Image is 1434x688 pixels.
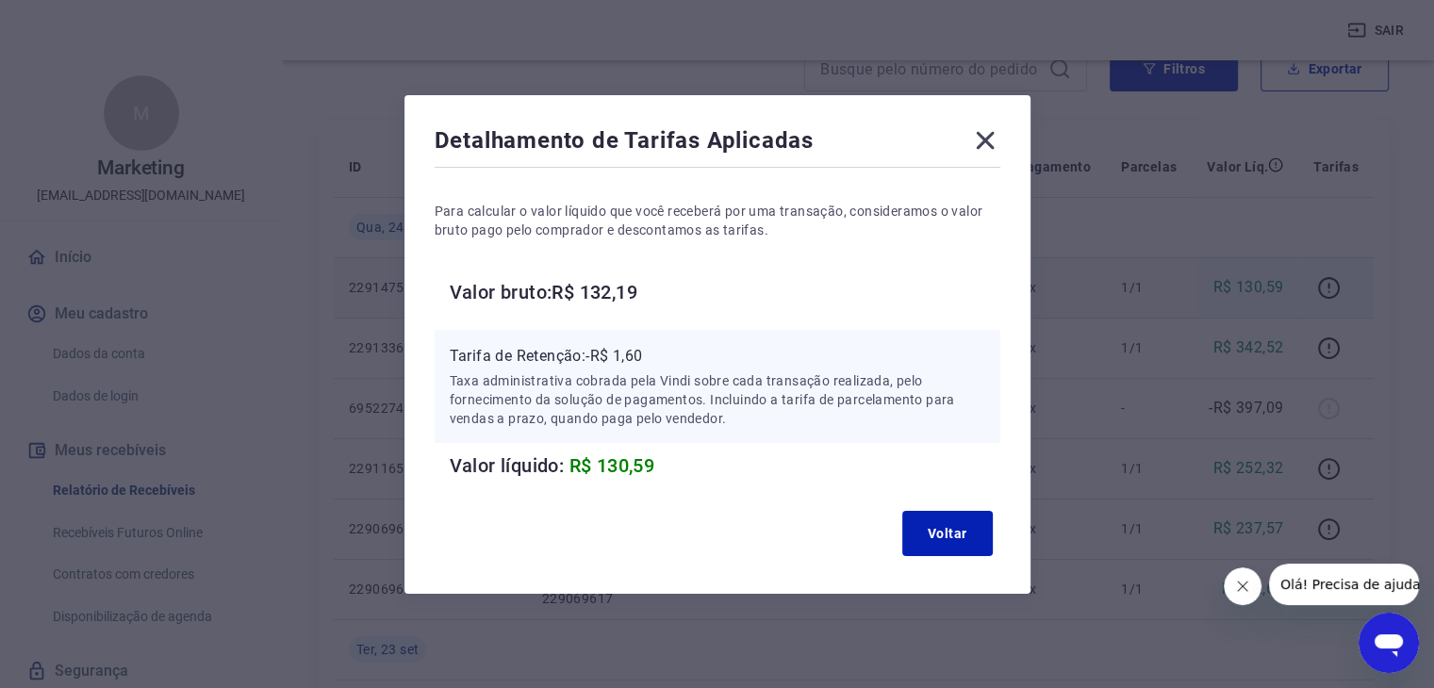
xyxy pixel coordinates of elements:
p: Para calcular o valor líquido que você receberá por uma transação, consideramos o valor bruto pag... [435,202,1000,239]
span: Olá! Precisa de ajuda? [11,13,158,28]
iframe: Fechar mensagem [1224,567,1261,605]
span: R$ 130,59 [569,454,655,477]
p: Taxa administrativa cobrada pela Vindi sobre cada transação realizada, pelo fornecimento da soluç... [450,371,985,428]
iframe: Botão para abrir a janela de mensagens [1359,613,1419,673]
h6: Valor líquido: [450,450,1000,481]
div: Detalhamento de Tarifas Aplicadas [435,125,1000,163]
button: Voltar [902,511,993,556]
h6: Valor bruto: R$ 132,19 [450,277,1000,307]
iframe: Mensagem da empresa [1269,564,1419,605]
p: Tarifa de Retenção: -R$ 1,60 [450,345,985,368]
